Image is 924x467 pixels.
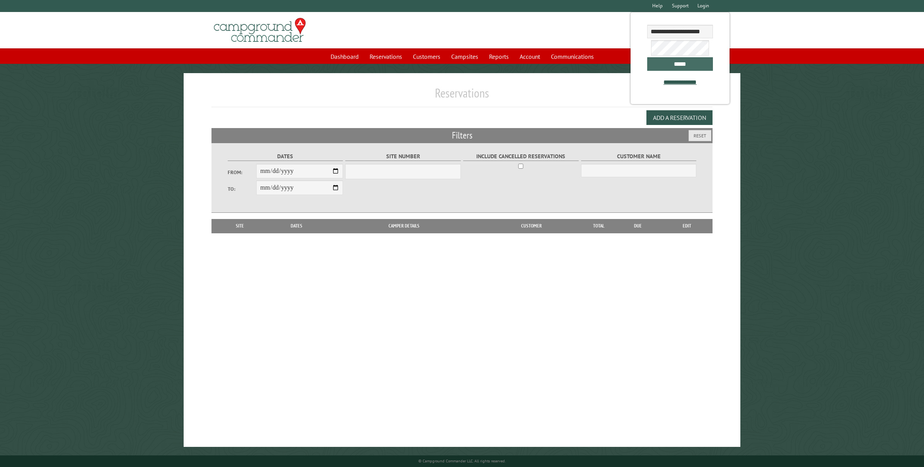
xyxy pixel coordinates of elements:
a: Reservations [365,49,407,64]
h2: Filters [211,128,713,143]
th: Total [583,219,614,233]
button: Add a Reservation [646,110,713,125]
th: Due [614,219,662,233]
th: Customer [479,219,583,233]
small: © Campground Commander LLC. All rights reserved. [418,458,506,464]
button: Reset [689,130,711,141]
th: Camper Details [329,219,479,233]
h1: Reservations [211,86,713,107]
label: Customer Name [581,152,696,161]
a: Customers [408,49,445,64]
label: From: [228,169,257,176]
th: Site [215,219,264,233]
a: Reports [484,49,513,64]
img: Campground Commander [211,15,308,45]
label: To: [228,185,257,193]
th: Dates [264,219,329,233]
label: Include Cancelled Reservations [463,152,578,161]
a: Campsites [447,49,483,64]
th: Edit [662,219,713,233]
label: Site Number [345,152,460,161]
a: Dashboard [326,49,363,64]
label: Dates [228,152,343,161]
a: Account [515,49,545,64]
a: Communications [546,49,598,64]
